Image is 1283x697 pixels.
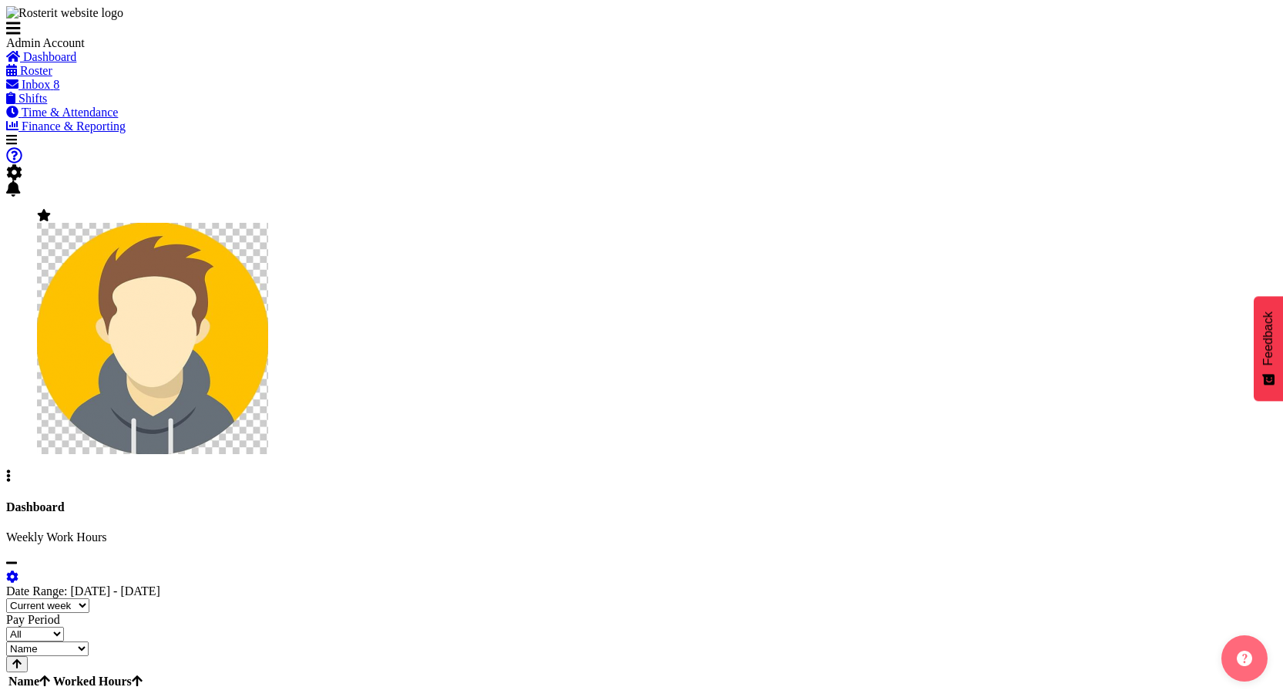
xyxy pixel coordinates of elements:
span: Shifts [18,92,47,105]
img: admin-rosteritf9cbda91fdf824d97c9d6345b1f660ea.png [37,223,268,454]
div: Worked Hours [53,675,143,689]
img: Rosterit website logo [6,6,123,20]
a: Roster [6,64,52,77]
p: Weekly Work Hours [6,530,1277,544]
a: Inbox 8 [6,78,59,91]
span: Feedback [1261,311,1275,365]
span: Dashboard [23,50,76,63]
a: Time & Attendance [6,106,118,119]
span: Inbox [22,78,50,91]
a: Shifts [6,92,47,105]
span: Roster [20,64,52,77]
a: minimize [6,557,17,570]
span: Time & Attendance [22,106,119,119]
img: help-xxl-2.png [1237,651,1252,666]
a: Finance & Reporting [6,120,126,133]
span: Finance & Reporting [22,120,126,133]
button: Feedback - Show survey [1254,296,1283,401]
label: Pay Period [6,613,60,626]
a: Dashboard [6,50,76,63]
div: Name [8,675,50,689]
div: Admin Account [6,36,237,50]
a: settings [6,571,18,584]
h4: Dashboard [6,500,1277,514]
label: Date Range: [DATE] - [DATE] [6,584,160,598]
span: 8 [53,78,59,91]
